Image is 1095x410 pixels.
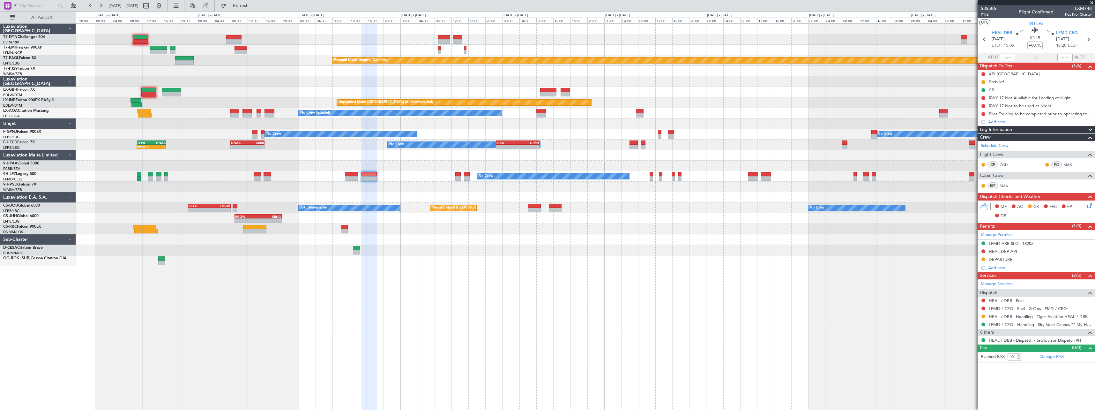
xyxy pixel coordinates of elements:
div: - [258,219,281,223]
span: Dispatch To-Dos [980,63,1012,70]
a: 9H-YAAGlobal 5000 [3,162,39,165]
div: 12:00 [350,18,367,23]
span: 15:05 [1004,42,1014,49]
div: 16:00 [570,18,587,23]
span: Pax [980,345,987,352]
a: 9H-VSLKFalcon 7X [3,183,36,186]
div: - [235,219,258,223]
div: 16:00 [774,18,791,23]
div: 12:00 [146,18,163,23]
a: Schedule Crew [981,143,1009,149]
div: EGGW [235,215,258,218]
span: Flight Crew [980,151,1003,158]
span: CS-RRC [3,225,17,229]
a: T7-DYNChallenger 604 [3,35,45,39]
div: 16:00 [468,18,485,23]
a: Manage Permits [981,232,1012,238]
div: 08:00 [332,18,349,23]
span: [DATE] [1056,36,1069,42]
span: AC [1017,204,1023,210]
div: Add new [988,265,1092,270]
span: CS-JHH [3,214,17,218]
div: 04:00 [927,18,944,23]
span: (1/6) [1072,63,1081,69]
span: Dispatch [980,289,997,297]
div: 00:00 [910,18,927,23]
a: LX-INBFalcon 900EX EASy II [3,98,54,102]
div: DEPARTURE [989,257,1012,262]
div: [DATE] - [DATE] [911,13,935,18]
a: OO-ROK (SUB)Cessna Citation CJ4 [3,256,66,260]
a: 9H-LPZLegacy 500 [3,172,36,176]
div: 00:00 [706,18,723,23]
div: KLAX [189,204,209,208]
div: 12:00 [961,18,978,23]
input: --:-- [1000,54,1015,61]
div: No Crew [810,203,824,213]
div: 12:00 [655,18,672,23]
a: LFPB/LBG [3,61,20,66]
div: - [231,145,247,149]
span: (0/0) [1072,344,1081,351]
div: 12:00 [451,18,468,23]
div: CB [989,87,994,93]
div: Unplanned Maint [GEOGRAPHIC_DATA] (Al Maktoum Intl) [339,98,433,107]
span: Leg Information [980,126,1012,133]
a: CS-JHHGlobal 6000 [3,214,39,218]
span: 9H-LPZ [3,172,16,176]
div: RWY 17 Not Available for Landing at Night [989,95,1071,101]
a: CGU [1000,162,1014,168]
a: EDDM/MUC [3,251,23,255]
div: 08:00 [638,18,655,23]
span: [DATE] - [DATE] [108,3,138,9]
a: LFMD / CEQ - Handling - Sky Valet Cannes ** My Handling**LFMD / CEQ [989,322,1092,327]
a: EVRA/RIX [3,40,19,45]
div: 04:00 [418,18,435,23]
span: Dispatch Checks and Weather [980,193,1040,201]
div: Pilot Training to be completed prior to operating to LFMD [989,111,1092,117]
span: HEAL DBB [992,30,1012,36]
div: - [189,208,209,212]
a: LFMD/CEQ [3,177,22,182]
a: MAX [1063,162,1078,168]
div: 16:00 [265,18,282,23]
a: D-CESACitation Bravo [3,246,43,250]
a: HEAL / DBB - Dispatch - JetAdvisor Dispatch 9H [989,338,1081,343]
div: - [248,145,264,149]
a: SMA [1000,183,1014,189]
a: HEAL / DBB - Fuel [989,298,1024,303]
a: LX-AOACitation Mustang [3,109,49,113]
div: Planned Maint Geneva (Cointrin) [334,56,387,65]
div: 00:00 [503,18,519,23]
span: T7-DYN [3,35,18,39]
span: ALDT [1074,54,1085,61]
div: 12:00 [757,18,774,23]
a: WMSA/SZB [3,72,22,76]
a: Manage PAX [1039,354,1064,360]
div: 16:00 [672,18,689,23]
div: 00:00 [197,18,214,23]
div: 04:00 [316,18,332,23]
div: 20:00 [384,18,400,23]
a: Manage Services [981,281,1013,287]
div: 12:00 [248,18,264,23]
div: 20:00 [282,18,299,23]
span: 18:20 [1056,42,1066,49]
div: SBBR [248,141,264,145]
div: 00:00 [299,18,316,23]
a: LFPB/LBG [3,219,20,224]
div: No Crew [389,140,404,149]
a: FCBB/BZV [3,166,20,171]
div: 12:00 [553,18,570,23]
div: EGGW [209,204,230,208]
span: LX-GBH [3,88,17,92]
input: Trip Number [19,1,56,11]
span: Refresh [227,4,254,8]
span: Cabin Crew [980,172,1004,179]
div: [DATE] - [DATE] [300,13,324,18]
span: T7-PJ29 [3,67,18,71]
span: CS-DOU [3,204,18,208]
span: LFMD CEQ [1056,30,1078,36]
a: LFMD / CEQ - Fuel - G-Ops LFMD / CEQ [989,306,1067,311]
span: Services [980,272,996,279]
